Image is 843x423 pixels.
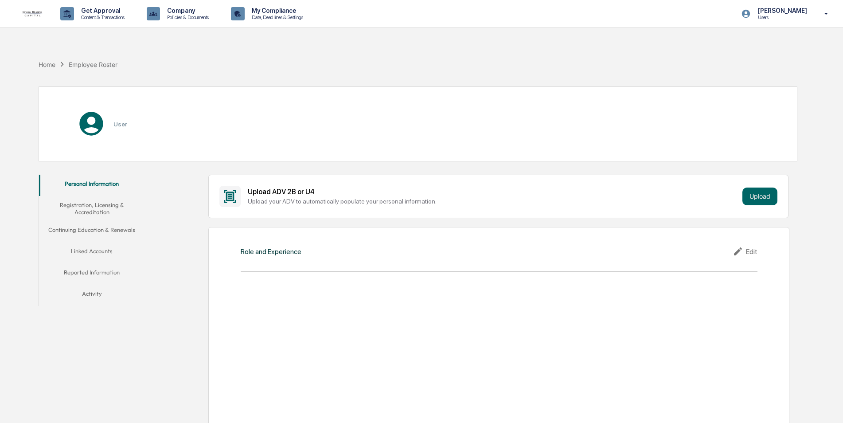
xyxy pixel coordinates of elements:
[248,188,738,196] div: Upload ADV 2B or U4
[160,14,213,20] p: Policies & Documents
[733,246,757,257] div: Edit
[39,263,145,285] button: Reported Information
[241,247,301,256] div: Role and Experience
[160,7,213,14] p: Company
[245,14,308,20] p: Data, Deadlines & Settings
[69,61,117,68] div: Employee Roster
[39,285,145,306] button: Activity
[39,242,145,263] button: Linked Accounts
[248,198,738,205] div: Upload your ADV to automatically populate your personal information.
[113,121,127,128] h3: User
[39,196,145,221] button: Registration, Licensing & Accreditation
[39,61,55,68] div: Home
[39,175,145,196] button: Personal Information
[245,7,308,14] p: My Compliance
[74,14,129,20] p: Content & Transactions
[39,221,145,242] button: Continuing Education & Renewals
[751,7,812,14] p: [PERSON_NAME]
[21,11,43,16] img: logo
[751,14,812,20] p: Users
[74,7,129,14] p: Get Approval
[39,175,145,306] div: secondary tabs example
[742,188,777,205] button: Upload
